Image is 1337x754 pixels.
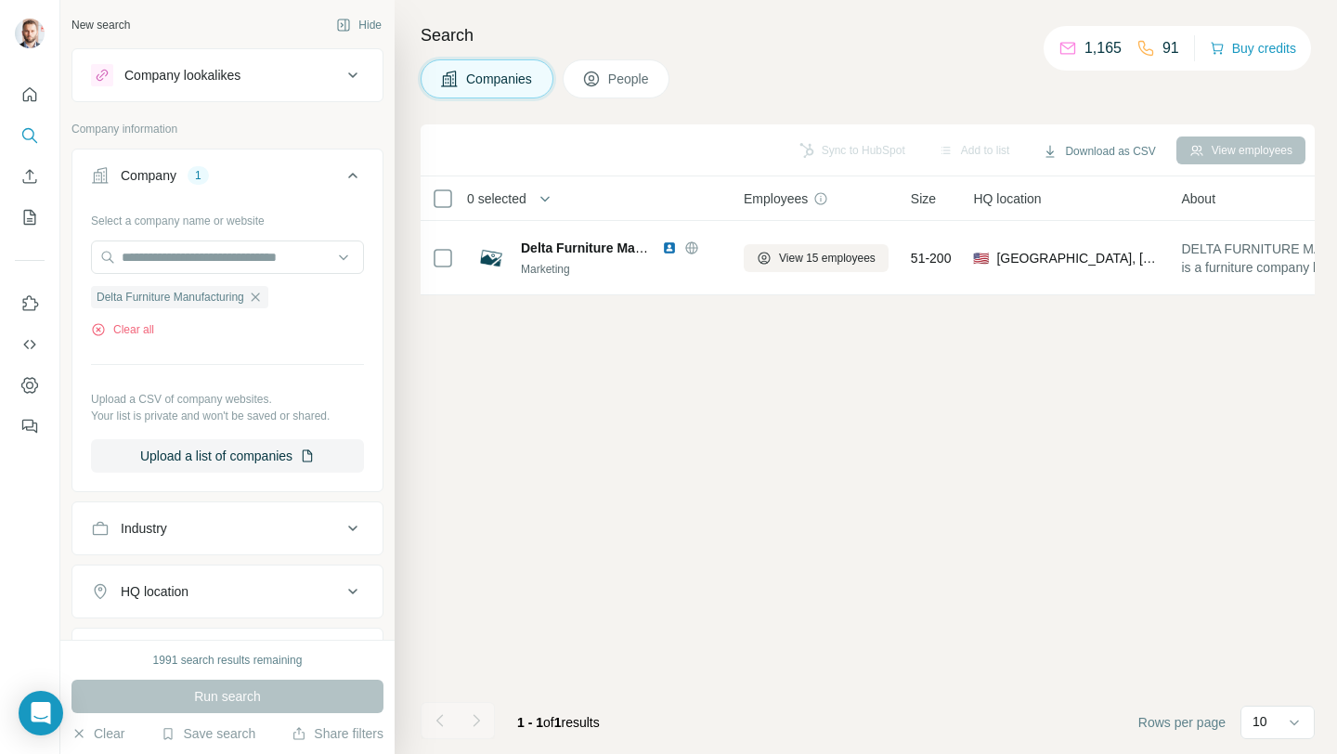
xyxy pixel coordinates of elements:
[71,17,130,33] div: New search
[911,189,936,208] span: Size
[466,70,534,88] span: Companies
[476,243,506,273] img: Logo of Delta Furniture Manufacturing
[1138,713,1226,732] span: Rows per page
[15,328,45,361] button: Use Surfe API
[662,240,677,255] img: LinkedIn logo
[91,391,364,408] p: Upload a CSV of company websites.
[323,11,395,39] button: Hide
[517,715,600,730] span: results
[15,287,45,320] button: Use Surfe on LinkedIn
[779,250,876,266] span: View 15 employees
[72,569,383,614] button: HQ location
[521,261,721,278] div: Marketing
[911,249,952,267] span: 51-200
[121,166,176,185] div: Company
[153,652,303,669] div: 1991 search results remaining
[97,289,244,305] span: Delta Furniture Manufacturing
[15,119,45,152] button: Search
[543,715,554,730] span: of
[15,369,45,402] button: Dashboard
[71,724,124,743] button: Clear
[744,244,889,272] button: View 15 employees
[19,691,63,735] div: Open Intercom Messenger
[91,439,364,473] button: Upload a list of companies
[1030,137,1168,165] button: Download as CSV
[1210,35,1296,61] button: Buy credits
[15,19,45,48] img: Avatar
[121,582,188,601] div: HQ location
[72,506,383,551] button: Industry
[744,189,808,208] span: Employees
[72,632,383,677] button: Annual revenue ($)
[996,249,1159,267] span: [GEOGRAPHIC_DATA], [US_STATE]
[517,715,543,730] span: 1 - 1
[124,66,240,84] div: Company lookalikes
[467,189,526,208] span: 0 selected
[161,724,255,743] button: Save search
[188,167,209,184] div: 1
[71,121,383,137] p: Company information
[608,70,651,88] span: People
[121,519,167,538] div: Industry
[973,249,989,267] span: 🇺🇸
[521,240,707,255] span: Delta Furniture Manufacturing
[15,201,45,234] button: My lists
[72,153,383,205] button: Company1
[15,409,45,443] button: Feedback
[91,321,154,338] button: Clear all
[15,160,45,193] button: Enrich CSV
[973,189,1041,208] span: HQ location
[292,724,383,743] button: Share filters
[1253,712,1267,731] p: 10
[72,53,383,97] button: Company lookalikes
[91,408,364,424] p: Your list is private and won't be saved or shared.
[91,205,364,229] div: Select a company name or website
[554,715,562,730] span: 1
[1162,37,1179,59] p: 91
[1084,37,1122,59] p: 1,165
[421,22,1315,48] h4: Search
[1181,189,1215,208] span: About
[15,78,45,111] button: Quick start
